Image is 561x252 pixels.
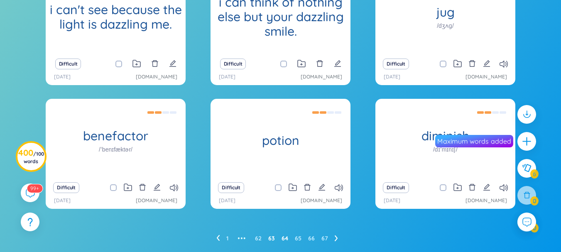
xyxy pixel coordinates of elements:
[24,151,44,164] span: / 100 words
[226,232,228,245] li: 1
[465,197,507,205] a: [DOMAIN_NAME]
[308,232,315,245] a: 66
[318,183,326,191] span: edit
[383,59,409,69] button: Difficult
[375,5,515,20] h1: jug
[151,58,159,70] button: delete
[375,129,515,143] h1: diminish
[219,73,235,81] p: [DATE]
[255,232,262,245] li: 62
[383,182,409,193] button: Difficult
[153,182,161,193] button: edit
[55,59,81,69] button: Difficult
[220,59,246,69] button: Difficult
[308,232,315,245] li: 66
[483,60,490,67] span: edit
[437,21,454,30] h1: /dʒʌɡ/
[321,232,328,245] a: 67
[268,232,275,245] li: 63
[483,58,490,70] button: edit
[318,182,326,193] button: edit
[136,73,177,81] a: [DOMAIN_NAME]
[139,182,146,193] button: delete
[316,60,323,67] span: delete
[219,197,235,205] p: [DATE]
[211,133,350,148] h1: potion
[216,232,220,245] li: Previous Page
[483,182,490,193] button: edit
[53,182,79,193] button: Difficult
[316,58,323,70] button: delete
[235,232,248,245] li: Previous 5 Pages
[226,232,228,245] a: 1
[335,232,338,245] li: Next Page
[235,232,248,245] span: •••
[433,145,458,154] h1: /dɪˈmɪnɪʃ/
[522,136,532,147] span: plus
[295,232,301,245] a: 65
[334,58,341,70] button: edit
[282,232,288,245] a: 64
[468,58,476,70] button: delete
[27,184,42,193] sup: 573
[304,183,311,191] span: delete
[304,182,311,193] button: delete
[301,73,342,81] a: [DOMAIN_NAME]
[46,2,186,32] h1: i can't see because the light is dazzling me.
[218,182,244,193] button: Difficult
[282,232,288,245] li: 64
[384,73,400,81] p: [DATE]
[295,232,301,245] li: 65
[301,197,342,205] a: [DOMAIN_NAME]
[18,149,44,164] h3: 400
[468,60,476,67] span: delete
[169,58,176,70] button: edit
[465,73,507,81] a: [DOMAIN_NAME]
[384,197,400,205] p: [DATE]
[468,183,476,191] span: delete
[139,183,146,191] span: delete
[54,197,71,205] p: [DATE]
[136,197,177,205] a: [DOMAIN_NAME]
[334,60,341,67] span: edit
[99,145,132,154] h1: /ˈbenɪfæktər/
[321,232,328,245] li: 67
[468,182,476,193] button: delete
[483,183,490,191] span: edit
[46,129,186,143] h1: benefactor
[169,60,176,67] span: edit
[151,60,159,67] span: delete
[268,232,275,245] a: 63
[255,232,262,245] a: 62
[54,73,71,81] p: [DATE]
[153,183,161,191] span: edit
